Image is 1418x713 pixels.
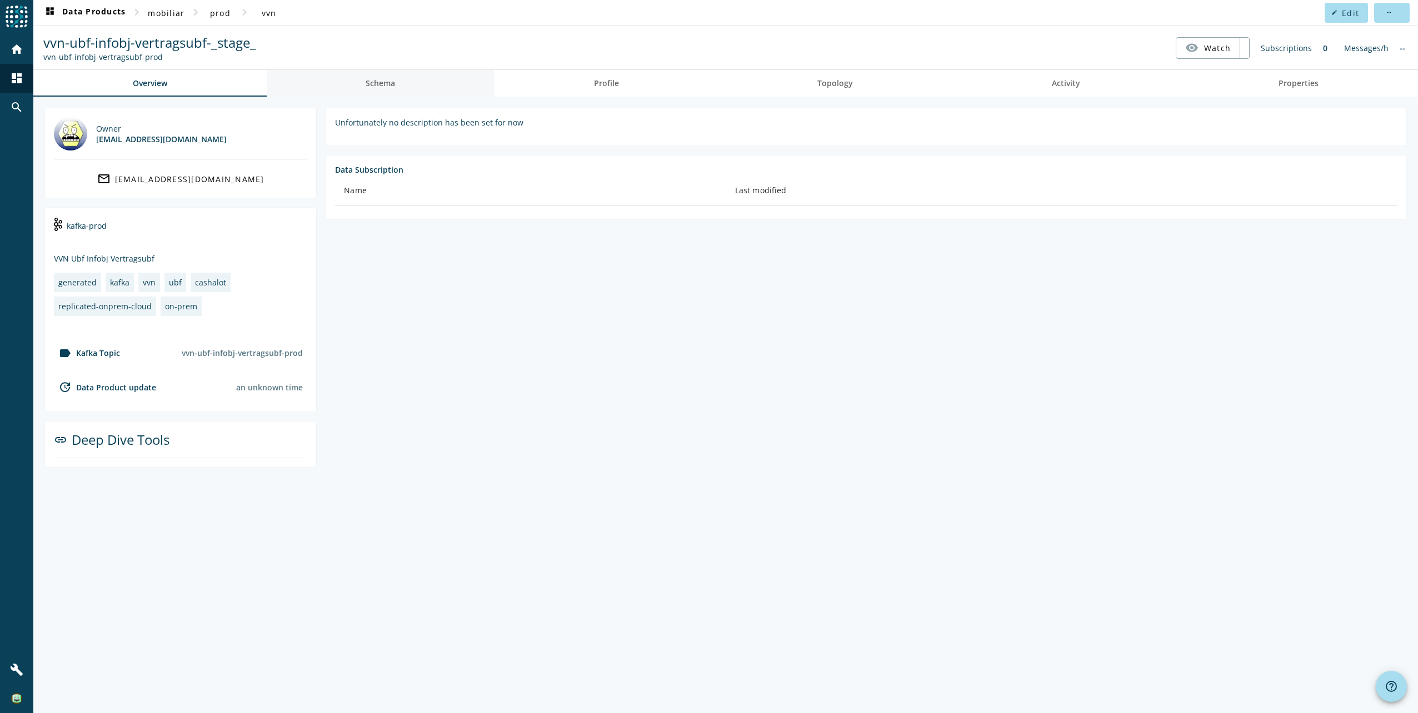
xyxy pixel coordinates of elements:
div: 0 [1317,37,1333,59]
span: Watch [1204,38,1231,58]
div: kafka [110,277,129,288]
mat-icon: label [58,347,72,360]
div: Messages/h [1339,37,1394,59]
div: Data Subscription [335,164,1397,175]
span: Edit [1342,8,1359,18]
button: mobiliar [143,3,189,23]
div: No information [1394,37,1411,59]
mat-icon: mail_outline [97,172,111,185]
th: Name [335,175,726,206]
mat-icon: link [54,433,67,446]
div: an unknown time [236,382,303,393]
span: prod [210,8,231,18]
span: Topology [817,79,853,87]
button: prod [202,3,238,23]
div: vvn-ubf-infobj-vertragsubf-prod [177,343,307,363]
mat-icon: dashboard [43,6,57,19]
mat-icon: more_horiz [1385,9,1391,16]
img: undefined [54,218,62,231]
mat-icon: update [58,380,72,394]
mat-icon: chevron_right [238,6,251,19]
mat-icon: help_outline [1385,680,1398,693]
mat-icon: search [10,101,23,114]
mat-icon: dashboard [10,72,23,85]
span: Profile [594,79,619,87]
div: Owner [96,123,227,134]
span: Properties [1279,79,1319,87]
div: replicated-onprem-cloud [58,301,152,312]
mat-icon: edit [1331,9,1337,16]
button: Edit [1325,3,1368,23]
mat-icon: chevron_right [130,6,143,19]
div: generated [58,277,97,288]
div: Data Product update [54,380,156,394]
span: vvn [262,8,277,18]
button: vvn [251,3,287,23]
span: vvn-ubf-infobj-vertragsubf-_stage_ [43,33,256,52]
div: Subscriptions [1255,37,1317,59]
div: VVN Ubf Infobj Vertragsubf [54,253,307,264]
span: Activity [1052,79,1080,87]
div: kafka-prod [54,217,307,244]
span: Overview [133,79,167,87]
div: on-prem [165,301,197,312]
mat-icon: visibility [1185,41,1199,54]
div: [EMAIL_ADDRESS][DOMAIN_NAME] [115,174,264,184]
mat-icon: build [10,663,23,676]
img: f27abb430fb25a7adf5d5f267d6d01e9 [11,693,22,704]
div: cashalot [195,277,226,288]
div: vvn [143,277,156,288]
div: ubf [169,277,182,288]
span: mobiliar [148,8,184,18]
th: Last modified [726,175,1397,206]
mat-icon: home [10,43,23,56]
img: spoud-logo.svg [6,6,28,28]
span: Data Products [43,6,126,19]
div: Deep Dive Tools [54,430,307,458]
img: cashalot@mobi.ch [54,117,87,150]
div: Unfortunately no description has been set for now [335,117,1397,128]
div: Kafka Topic: vvn-ubf-infobj-vertragsubf-prod [43,52,256,62]
a: [EMAIL_ADDRESS][DOMAIN_NAME] [54,169,307,189]
span: Schema [366,79,395,87]
button: Data Products [39,3,130,23]
mat-icon: chevron_right [189,6,202,19]
button: Watch [1176,38,1240,58]
div: [EMAIL_ADDRESS][DOMAIN_NAME] [96,134,227,144]
div: Kafka Topic [54,347,120,360]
